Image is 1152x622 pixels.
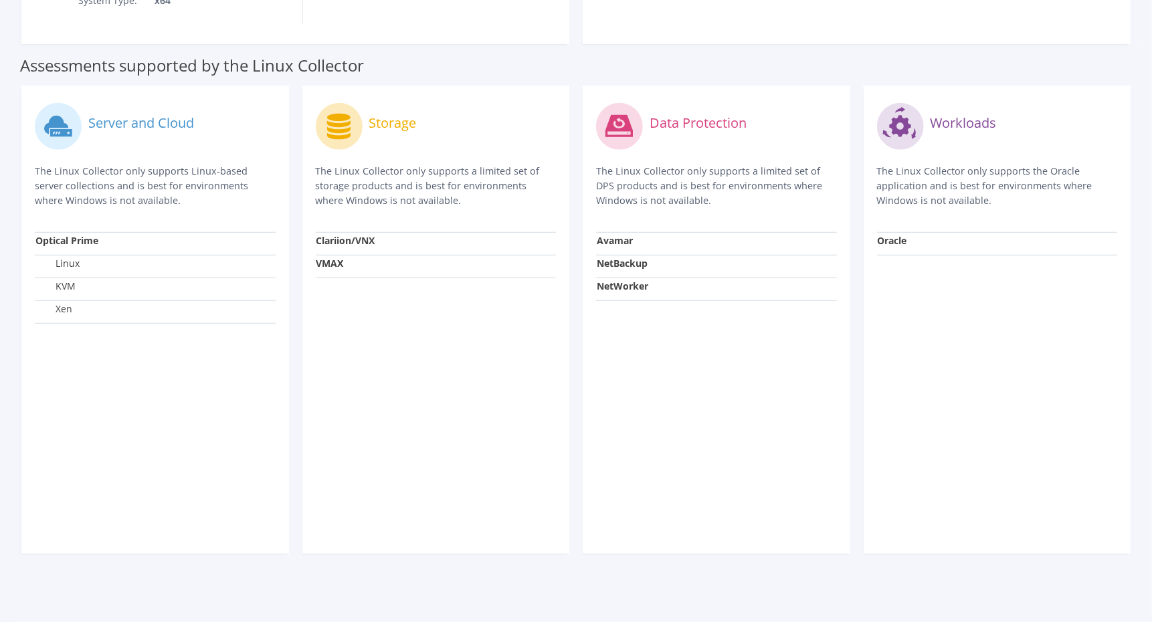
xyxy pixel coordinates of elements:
label: Workloads [931,116,997,130]
label: Linux [35,257,80,270]
p: The Linux Collector only supports a limited set of storage products and is best for environments ... [316,164,557,208]
strong: NetWorker [597,280,648,292]
label: Storage [369,116,417,130]
strong: Optical Prime [35,234,98,247]
strong: Avamar [597,234,633,247]
label: Data Protection [650,116,747,130]
p: The Linux Collector only supports a limited set of DPS products and is best for environments wher... [596,164,837,208]
label: KVM [35,280,76,293]
p: The Linux Collector only supports Linux-based server collections and is best for environments whe... [35,164,276,208]
strong: VMAX [316,257,344,270]
strong: Oracle [878,234,907,247]
label: Assessments supported by the Linux Collector [20,59,364,72]
p: The Linux Collector only supports the Oracle application and is best for environments where Windo... [877,164,1118,208]
strong: Clariion/VNX [316,234,375,247]
label: Server and Cloud [88,116,194,130]
label: Xen [35,302,72,316]
strong: NetBackup [597,257,648,270]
